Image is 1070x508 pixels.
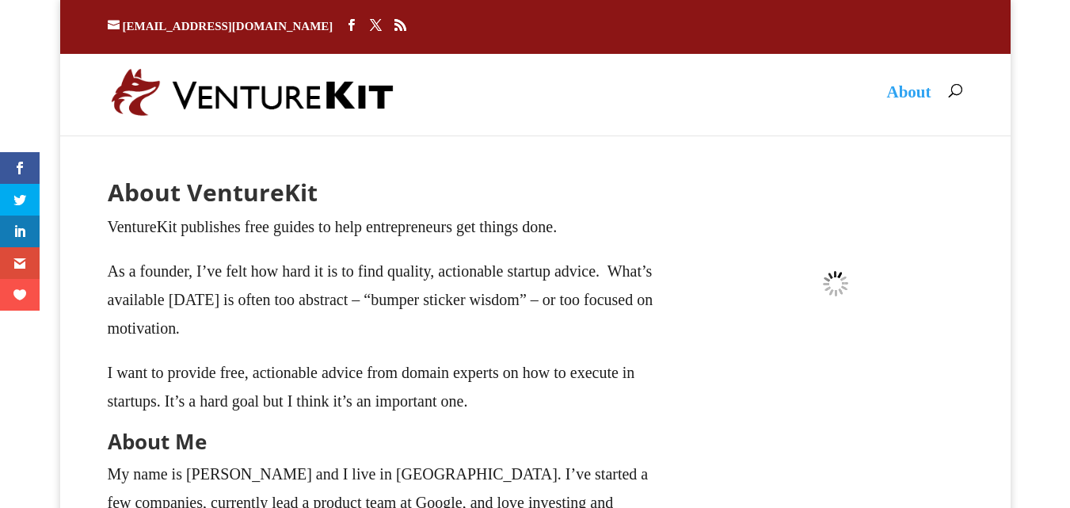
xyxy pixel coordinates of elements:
[108,212,662,257] p: VentureKit publishes free guides to help entrepreneurs get things done.
[112,68,394,116] img: VentureKit
[176,319,180,337] em: .
[709,157,962,411] img: mark_goldenson_headshot
[108,257,662,358] p: As a founder, I’ve felt how hard it is to find quality, actionable startup advice. What’s availab...
[108,431,662,460] h2: About Me
[886,86,931,124] a: About
[108,20,333,32] a: [EMAIL_ADDRESS][DOMAIN_NAME]
[108,181,662,212] h1: About VentureKit
[108,358,662,431] p: I want to provide free, actionable advice from domain experts on how to execute in startups. It’s...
